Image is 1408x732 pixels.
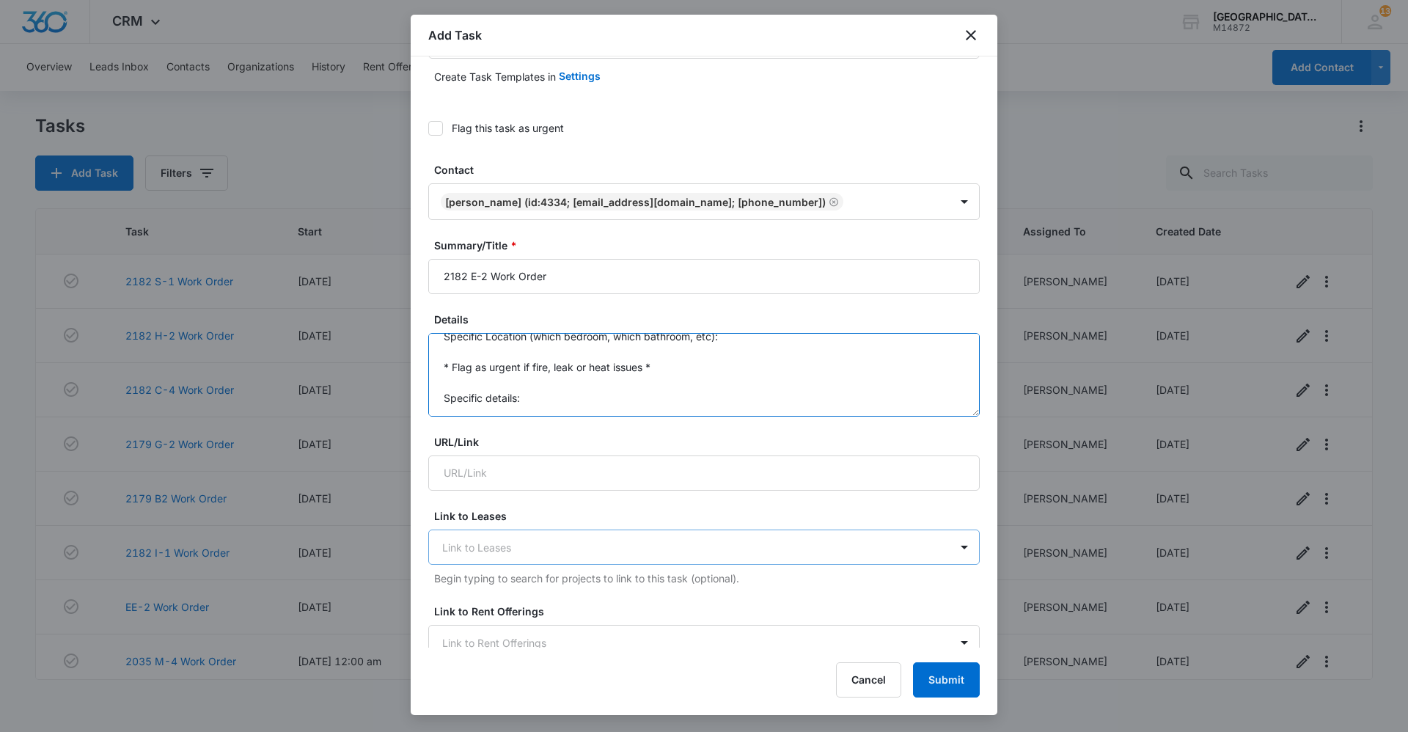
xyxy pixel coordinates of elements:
[434,162,986,177] label: Contact
[445,196,826,208] div: [PERSON_NAME] (ID:4334; [EMAIL_ADDRESS][DOMAIN_NAME]; [PHONE_NUMBER])
[428,259,980,294] input: Summary/Title
[434,604,986,619] label: Link to Rent Offerings
[434,238,986,253] label: Summary/Title
[452,120,564,136] div: Flag this task as urgent
[434,312,986,327] label: Details
[559,59,601,94] button: Settings
[826,197,839,207] div: Remove Regina Jewett (ID:4334; 2rejewett@gmail.com; (970) 302-9020)
[434,69,556,84] p: Create Task Templates in
[434,508,986,524] label: Link to Leases
[836,662,901,698] button: Cancel
[962,26,980,44] button: close
[434,434,986,450] label: URL/Link
[434,571,980,586] p: Begin typing to search for projects to link to this task (optional).
[428,26,482,44] h1: Add Task
[428,455,980,491] input: URL/Link
[428,333,980,417] textarea: Specific Location (which bedroom, which bathroom, etc): * Flag as urgent if fire, leak or heat is...
[913,662,980,698] button: Submit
